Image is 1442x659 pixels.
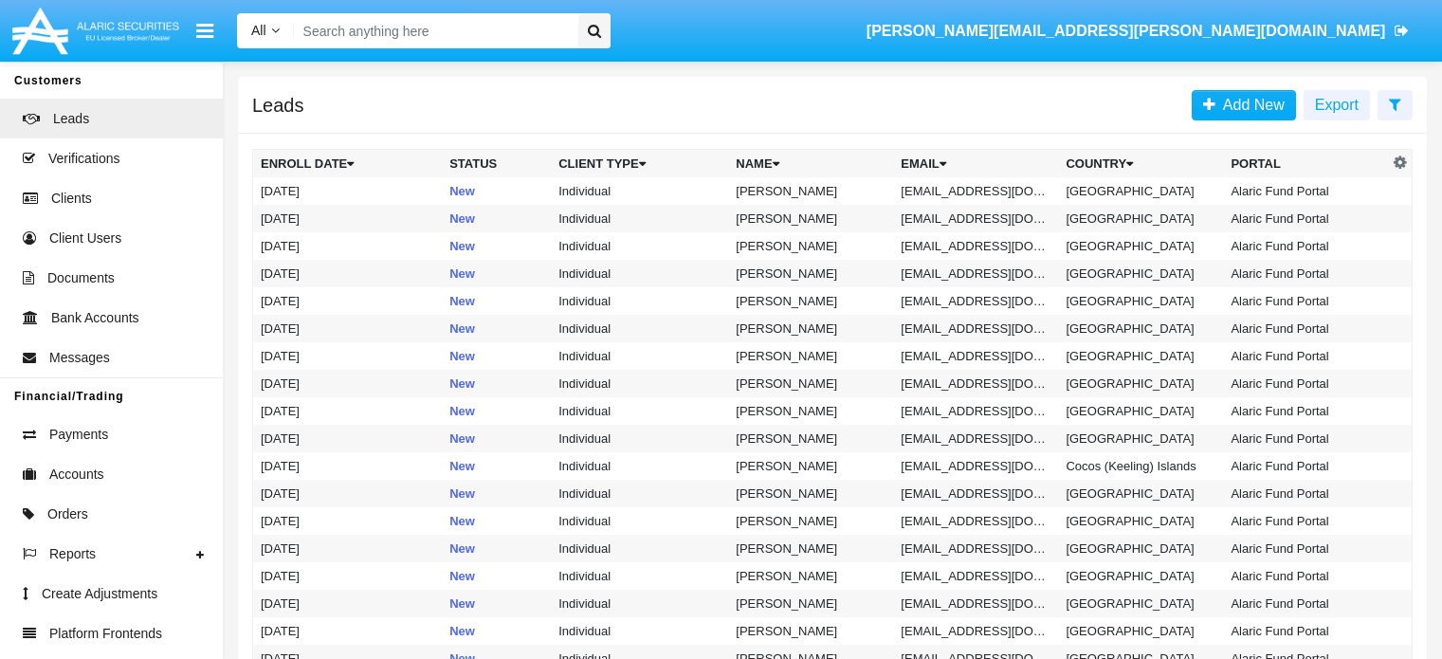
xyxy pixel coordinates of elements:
td: [GEOGRAPHIC_DATA] [1058,260,1223,287]
td: New [442,617,551,645]
span: Orders [47,504,88,524]
td: Alaric Fund Portal [1223,480,1388,507]
span: Accounts [49,465,104,485]
td: New [442,370,551,397]
td: New [442,397,551,425]
td: [DATE] [253,452,443,480]
td: Individual [551,232,728,260]
th: Client Type [551,150,728,178]
td: [EMAIL_ADDRESS][DOMAIN_NAME] [893,260,1058,287]
td: [EMAIL_ADDRESS][DOMAIN_NAME] [893,452,1058,480]
td: Individual [551,425,728,452]
td: [GEOGRAPHIC_DATA] [1058,232,1223,260]
th: Enroll Date [253,150,443,178]
td: [PERSON_NAME] [728,260,893,287]
td: [DATE] [253,507,443,535]
td: [EMAIL_ADDRESS][DOMAIN_NAME] [893,177,1058,205]
td: [DATE] [253,397,443,425]
td: [EMAIL_ADDRESS][DOMAIN_NAME] [893,287,1058,315]
td: [EMAIL_ADDRESS][DOMAIN_NAME] [893,425,1058,452]
td: New [442,177,551,205]
td: [DATE] [253,590,443,617]
td: New [442,480,551,507]
span: Reports [49,544,96,564]
td: New [442,205,551,232]
td: New [442,507,551,535]
span: Platform Frontends [49,624,162,644]
td: Alaric Fund Portal [1223,590,1388,617]
th: Country [1058,150,1223,178]
td: [PERSON_NAME] [728,507,893,535]
td: [DATE] [253,480,443,507]
td: Alaric Fund Portal [1223,562,1388,590]
td: [EMAIL_ADDRESS][DOMAIN_NAME] [893,507,1058,535]
td: [DATE] [253,287,443,315]
td: Alaric Fund Portal [1223,287,1388,315]
td: [EMAIL_ADDRESS][DOMAIN_NAME] [893,315,1058,342]
td: Individual [551,205,728,232]
td: [EMAIL_ADDRESS][DOMAIN_NAME] [893,232,1058,260]
span: Messages [49,348,110,368]
td: [GEOGRAPHIC_DATA] [1058,507,1223,535]
td: Individual [551,260,728,287]
td: [DATE] [253,370,443,397]
td: [DATE] [253,205,443,232]
span: Bank Accounts [51,308,139,328]
td: [GEOGRAPHIC_DATA] [1058,287,1223,315]
td: Individual [551,480,728,507]
td: [PERSON_NAME] [728,397,893,425]
td: [EMAIL_ADDRESS][DOMAIN_NAME] [893,590,1058,617]
td: [PERSON_NAME] [728,562,893,590]
td: [DATE] [253,315,443,342]
a: Add New [1192,90,1296,120]
td: Individual [551,535,728,562]
td: [GEOGRAPHIC_DATA] [1058,535,1223,562]
td: [EMAIL_ADDRESS][DOMAIN_NAME] [893,562,1058,590]
td: [GEOGRAPHIC_DATA] [1058,590,1223,617]
td: Alaric Fund Portal [1223,617,1388,645]
th: Name [728,150,893,178]
td: Alaric Fund Portal [1223,452,1388,480]
td: [GEOGRAPHIC_DATA] [1058,177,1223,205]
td: [DATE] [253,260,443,287]
td: [GEOGRAPHIC_DATA] [1058,370,1223,397]
td: [PERSON_NAME] [728,177,893,205]
td: [GEOGRAPHIC_DATA] [1058,480,1223,507]
td: Individual [551,617,728,645]
td: Individual [551,287,728,315]
td: Alaric Fund Portal [1223,260,1388,287]
td: [PERSON_NAME] [728,425,893,452]
td: [EMAIL_ADDRESS][DOMAIN_NAME] [893,370,1058,397]
td: [PERSON_NAME] [728,590,893,617]
td: New [442,425,551,452]
td: Alaric Fund Portal [1223,397,1388,425]
td: [DATE] [253,425,443,452]
td: New [442,535,551,562]
th: Status [442,150,551,178]
span: Documents [47,268,115,288]
td: [PERSON_NAME] [728,617,893,645]
td: [GEOGRAPHIC_DATA] [1058,425,1223,452]
td: Alaric Fund Portal [1223,315,1388,342]
td: Individual [551,370,728,397]
td: [EMAIL_ADDRESS][DOMAIN_NAME] [893,205,1058,232]
td: [EMAIL_ADDRESS][DOMAIN_NAME] [893,480,1058,507]
td: [EMAIL_ADDRESS][DOMAIN_NAME] [893,535,1058,562]
td: Alaric Fund Portal [1223,370,1388,397]
td: [PERSON_NAME] [728,315,893,342]
td: Individual [551,590,728,617]
td: [PERSON_NAME] [728,452,893,480]
td: Individual [551,342,728,370]
a: [PERSON_NAME][EMAIL_ADDRESS][PERSON_NAME][DOMAIN_NAME] [857,5,1418,58]
td: New [442,315,551,342]
td: [EMAIL_ADDRESS][DOMAIN_NAME] [893,397,1058,425]
td: [PERSON_NAME] [728,232,893,260]
td: [GEOGRAPHIC_DATA] [1058,342,1223,370]
td: Alaric Fund Portal [1223,205,1388,232]
td: Individual [551,397,728,425]
span: All [251,23,266,38]
td: [EMAIL_ADDRESS][DOMAIN_NAME] [893,617,1058,645]
td: New [442,232,551,260]
input: Search [294,13,572,48]
span: Clients [51,189,92,209]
